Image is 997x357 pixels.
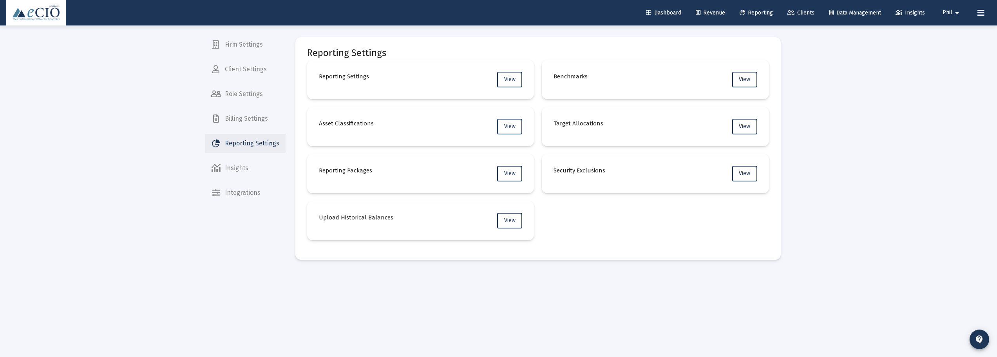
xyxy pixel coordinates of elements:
span: View [739,123,750,130]
button: View [497,119,522,134]
span: Dashboard [646,9,681,16]
span: Phil [943,9,952,16]
span: View [504,76,516,83]
span: Insights [896,9,925,16]
h4: Target Allocations [554,119,603,128]
button: View [732,119,757,134]
a: Insights [205,159,286,178]
h4: Upload Historical Balances [319,213,393,222]
h4: Benchmarks [554,72,588,81]
span: Reporting [740,9,773,16]
span: Clients [787,9,814,16]
span: Data Management [829,9,881,16]
a: Integrations [205,183,286,202]
a: Insights [889,5,931,21]
span: View [504,217,516,224]
a: Reporting Settings [205,134,286,153]
a: Data Management [823,5,887,21]
span: View [504,170,516,177]
button: View [732,72,757,87]
span: View [739,76,750,83]
a: Reporting [733,5,779,21]
button: View [497,72,522,87]
a: Firm Settings [205,35,286,54]
a: Role Settings [205,85,286,103]
a: Billing Settings [205,109,286,128]
mat-card-title: Reporting Settings [307,49,386,57]
span: Revenue [696,9,725,16]
a: Dashboard [640,5,688,21]
button: View [497,213,522,228]
h4: Reporting Settings [319,72,369,81]
mat-icon: arrow_drop_down [952,5,962,21]
button: View [732,166,757,181]
h4: Asset Classifications [319,119,374,128]
a: Clients [781,5,821,21]
h4: Security Exclusions [554,166,605,175]
span: View [739,170,750,177]
button: Phil [933,5,971,20]
button: View [497,166,522,181]
h4: Reporting Packages [319,166,372,175]
img: Dashboard [12,5,60,21]
a: Client Settings [205,60,286,79]
mat-icon: contact_support [975,335,984,344]
a: Revenue [689,5,731,21]
span: View [504,123,516,130]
